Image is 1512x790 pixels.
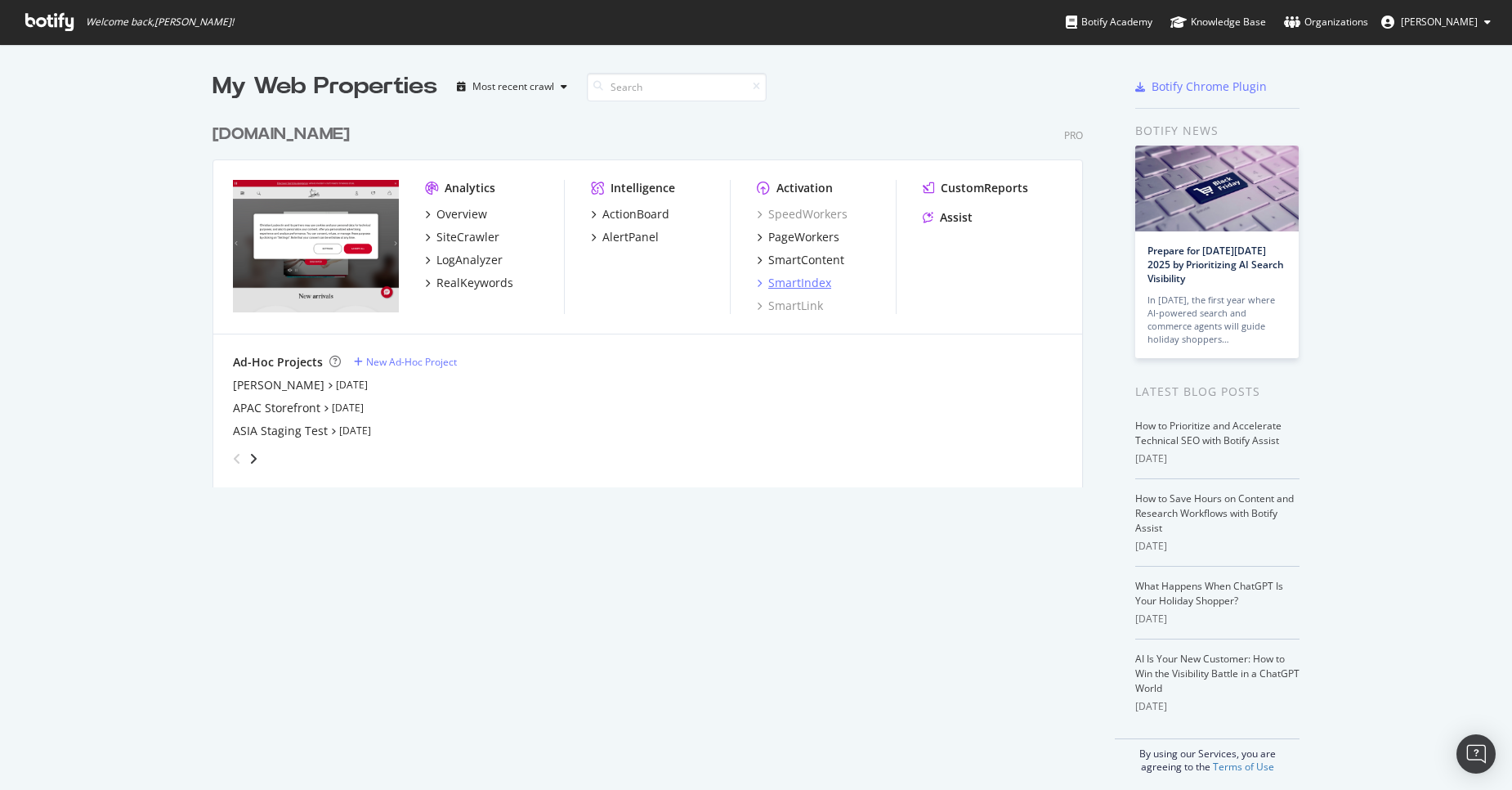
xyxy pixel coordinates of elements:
[336,378,368,392] a: [DATE]
[757,298,823,314] a: SmartLink
[226,446,248,472] div: angle-left
[450,74,574,100] button: Most recent crawl
[776,180,833,196] div: Activation
[436,252,503,268] div: LogAnalyzer
[757,206,848,222] a: SpeedWorkers
[1135,146,1299,231] img: Prepare for Black Friday 2025 by Prioritizing AI Search Visibility
[1066,14,1152,30] div: Botify Academy
[212,103,1096,487] div: grid
[212,123,356,146] a: [DOMAIN_NAME]
[1135,579,1283,608] a: What Happens When ChatGPT Is Your Holiday Shopper?
[445,180,495,196] div: Analytics
[472,82,554,92] div: Most recent crawl
[332,401,364,415] a: [DATE]
[86,16,234,29] span: Welcome back, [PERSON_NAME] !
[587,73,767,101] input: Search
[1213,760,1274,774] a: Terms of Use
[923,180,1028,196] a: CustomReports
[436,275,513,291] div: RealKeywords
[1135,451,1300,466] div: [DATE]
[1401,15,1478,29] span: Sabrina Vi Van
[248,451,259,467] div: angle-right
[425,206,487,222] a: Overview
[212,123,350,146] div: [DOMAIN_NAME]
[1135,383,1300,401] div: Latest Blog Posts
[602,229,659,245] div: AlertPanel
[233,377,324,393] a: [PERSON_NAME]
[768,252,844,268] div: SmartContent
[1135,652,1300,695] a: AI Is Your New Customer: How to Win the Visibility Battle in a ChatGPT World
[1152,79,1267,95] div: Botify Chrome Plugin
[436,206,487,222] div: Overview
[611,180,675,196] div: Intelligence
[436,229,499,245] div: SiteCrawler
[591,206,669,222] a: ActionBoard
[1456,734,1496,774] div: Open Intercom Messenger
[1135,539,1300,554] div: [DATE]
[591,229,659,245] a: AlertPanel
[425,275,513,291] a: RealKeywords
[233,180,399,312] img: www.christianlouboutin.com
[1135,699,1300,714] div: [DATE]
[425,252,503,268] a: LogAnalyzer
[1135,612,1300,626] div: [DATE]
[425,229,499,245] a: SiteCrawler
[233,423,328,439] a: ASIA Staging Test
[1284,14,1368,30] div: Organizations
[941,180,1028,196] div: CustomReports
[768,229,839,245] div: PageWorkers
[757,252,844,268] a: SmartContent
[768,275,831,291] div: SmartIndex
[1135,419,1282,447] a: How to Prioritize and Accelerate Technical SEO with Botify Assist
[1147,294,1286,346] div: In [DATE], the first year where AI-powered search and commerce agents will guide holiday shoppers…
[339,424,371,438] a: [DATE]
[923,209,973,226] a: Assist
[757,229,839,245] a: PageWorkers
[1064,128,1083,142] div: Pro
[233,400,320,416] a: APAC Storefront
[1135,492,1294,535] a: How to Save Hours on Content and Research Workflows with Botify Assist
[1135,122,1300,140] div: Botify news
[1135,79,1267,95] a: Botify Chrome Plugin
[940,209,973,226] div: Assist
[1170,14,1266,30] div: Knowledge Base
[1147,244,1284,285] a: Prepare for [DATE][DATE] 2025 by Prioritizing AI Search Visibility
[757,275,831,291] a: SmartIndex
[1368,9,1504,35] button: [PERSON_NAME]
[602,206,669,222] div: ActionBoard
[1115,738,1300,774] div: By using our Services, you are agreeing to the
[366,355,457,369] div: New Ad-Hoc Project
[212,70,437,103] div: My Web Properties
[233,354,323,370] div: Ad-Hoc Projects
[354,355,457,369] a: New Ad-Hoc Project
